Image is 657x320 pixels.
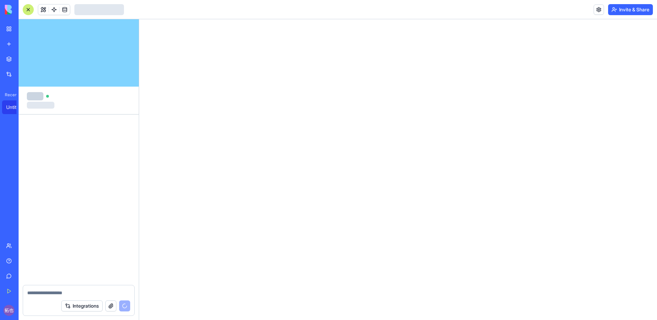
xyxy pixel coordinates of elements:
img: ACg8ocLJxFCK7gppBF6gCthKreZcbaR8kdsT91zmHYvtADQStZwjFw=s96-c [3,305,14,316]
a: Untitled App [2,100,30,114]
span: Recent [2,92,17,98]
img: logo [5,5,48,14]
button: Integrations [61,300,103,311]
button: Invite & Share [608,4,653,15]
div: Untitled App [6,104,25,111]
